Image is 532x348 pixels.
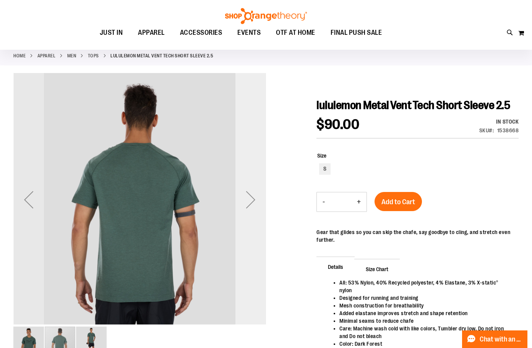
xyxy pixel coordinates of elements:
li: Color: Dark Forest [339,340,511,348]
span: Size Chart [354,259,400,279]
span: EVENTS [237,24,261,41]
div: In stock [479,118,519,125]
div: Previous [13,73,44,326]
span: Chat with an Expert [480,336,523,343]
li: All: 53% Nylon, 40% Recycled polyester, 4% Elastane, 3% X-static® nylon [339,279,511,294]
span: ACCESSORIES [180,24,222,41]
img: Back view of 2024 October lululemon Metal Vent Tech SS [13,72,266,325]
strong: SKU [479,127,494,133]
span: Add to Cart [381,198,415,206]
a: MEN [67,52,76,59]
a: APPAREL [130,24,172,41]
img: Shop Orangetheory [224,8,308,24]
input: Product quantity [331,193,351,211]
div: Next [235,73,266,326]
a: EVENTS [230,24,268,42]
span: OTF AT HOME [276,24,315,41]
a: FINAL PUSH SALE [323,24,390,42]
div: Back view of 2024 October lululemon Metal Vent Tech SS [13,73,266,326]
a: Tops [88,52,99,59]
span: lululemon Metal Vent Tech Short Sleeve 2.5 [316,99,510,112]
li: Care: Machine wash cold with like colors, Tumbler dry low, Do not iron and Do not bleach [339,325,511,340]
div: Gear that glides so you can skip the chafe, say goodbye to cling, and stretch even further. [316,228,519,244]
li: Designed for running and training [339,294,511,302]
li: Added elastane improves stretch and shape retention [339,309,511,317]
button: Decrease product quantity [317,192,331,211]
span: Details [316,257,355,276]
span: JUST IN [100,24,123,41]
button: Increase product quantity [351,192,367,211]
li: Minimal seams to reduce chafe [339,317,511,325]
a: Home [13,52,26,59]
div: 1538668 [497,127,519,134]
li: Mesh construction for breathability [339,302,511,309]
strong: lululemon Metal Vent Tech Short Sleeve 2.5 [110,52,213,59]
div: S [319,163,331,175]
span: FINAL PUSH SALE [331,24,382,41]
a: ACCESSORIES [172,24,230,42]
span: $90.00 [316,117,359,132]
a: OTF AT HOME [268,24,323,42]
a: APPAREL [37,52,56,59]
button: Chat with an Expert [462,330,528,348]
button: Add to Cart [375,192,422,211]
span: APPAREL [138,24,165,41]
div: Availability [479,118,519,125]
a: JUST IN [92,24,131,42]
span: Size [317,153,326,159]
